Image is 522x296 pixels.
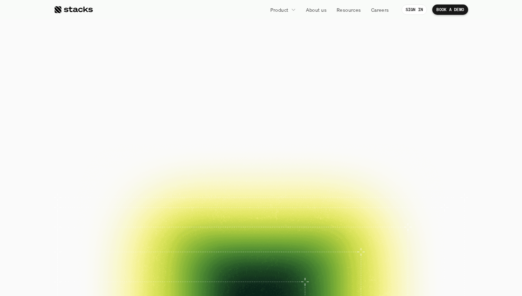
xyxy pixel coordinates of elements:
[328,203,346,208] h2: Case study
[183,203,201,208] h2: Case study
[189,146,252,163] a: BOOK A DEMO
[168,179,213,210] a: Case study
[406,7,423,12] p: SIGN IN
[332,3,365,16] a: Resources
[175,73,347,104] span: Reimagined.
[280,203,298,208] h2: Case study
[255,146,333,163] a: EXPLORE PRODUCT
[367,3,393,16] a: Careers
[436,7,464,12] p: BOOK A DEMO
[268,149,321,159] p: EXPLORE PRODUCT
[175,112,347,133] p: Close your books faster, smarter, and risk-free with Stacks, the AI tool for accounting teams.
[191,41,310,73] span: financial
[371,6,389,13] p: Careers
[313,179,358,210] a: Case study
[264,179,309,210] a: Case study
[86,203,105,208] h2: Case study
[130,41,185,73] span: The
[201,149,240,159] p: BOOK A DEMO
[71,179,116,210] a: Case study
[402,4,427,15] a: SIGN IN
[337,6,361,13] p: Resources
[119,179,164,210] a: Case study
[302,3,331,16] a: About us
[432,4,468,15] a: BOOK A DEMO
[316,41,392,73] span: close.
[306,6,327,13] p: About us
[270,6,289,13] p: Product
[135,203,153,208] h2: Case study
